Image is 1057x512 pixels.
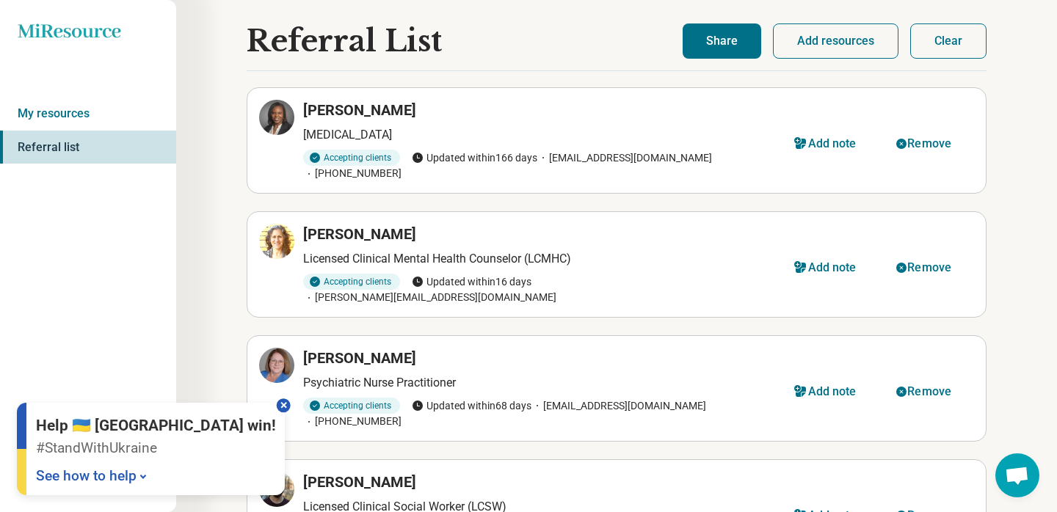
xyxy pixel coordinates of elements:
[777,126,879,161] button: Add note
[412,274,531,290] span: Updated within 16 days
[303,290,556,305] span: [PERSON_NAME][EMAIL_ADDRESS][DOMAIN_NAME]
[537,150,712,166] span: [EMAIL_ADDRESS][DOMAIN_NAME]
[879,250,974,285] button: Remove
[995,453,1039,497] div: Open chat
[907,138,951,150] div: Remove
[303,224,416,244] h3: [PERSON_NAME]
[303,274,400,290] div: Accepting clients
[303,348,416,368] h3: [PERSON_NAME]
[777,250,879,285] button: Add note
[808,138,857,150] div: Add note
[777,374,879,409] button: Add note
[907,262,951,274] div: Remove
[910,23,987,59] button: Clear
[303,126,777,144] p: [MEDICAL_DATA]
[303,250,777,268] p: Licensed Clinical Mental Health Counselor (LCMHC)
[36,417,276,436] p: Help 🇺🇦 [GEOGRAPHIC_DATA] win!
[879,374,974,409] button: Remove
[683,23,761,59] button: Share
[36,438,276,459] p: #StandWithUkraine
[247,24,442,58] h1: Referral List
[412,398,531,414] span: Updated within 68 days
[808,386,857,398] div: Add note
[36,467,150,484] a: See how to help
[303,374,777,392] p: Psychiatric Nurse Practitioner
[773,23,898,59] button: Add resources
[303,472,416,492] h3: [PERSON_NAME]
[303,100,416,120] h3: [PERSON_NAME]
[303,166,402,181] span: [PHONE_NUMBER]
[412,150,537,166] span: Updated within 166 days
[531,398,706,414] span: [EMAIL_ADDRESS][DOMAIN_NAME]
[907,386,951,398] div: Remove
[303,150,400,166] div: Accepting clients
[879,126,974,161] button: Remove
[808,262,857,274] div: Add note
[303,414,402,429] span: [PHONE_NUMBER]
[303,398,400,414] div: Accepting clients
